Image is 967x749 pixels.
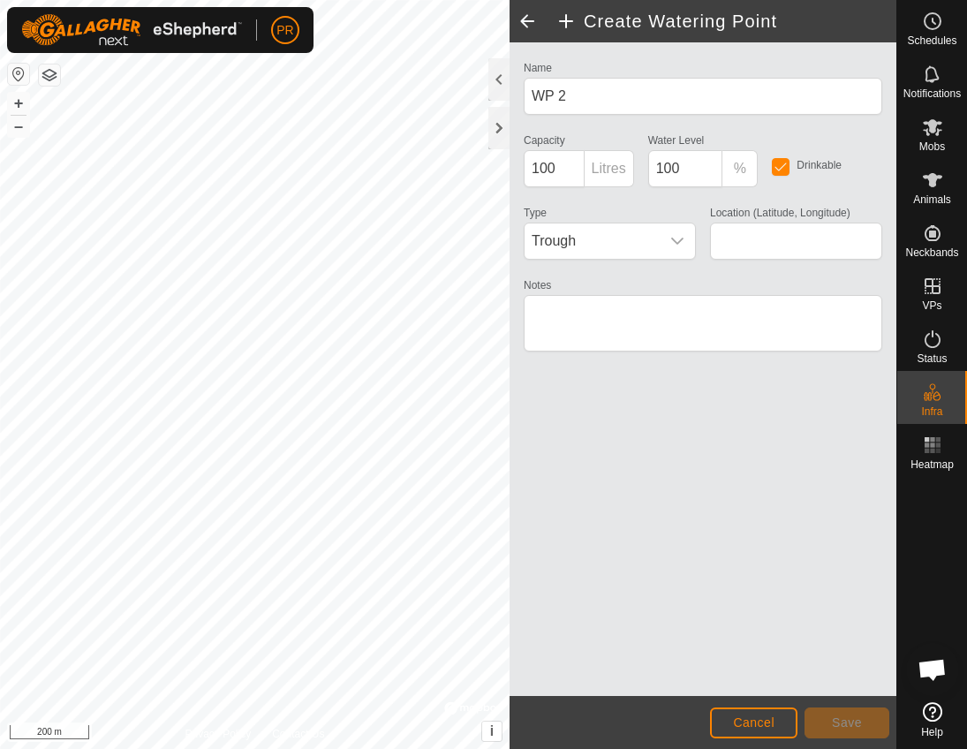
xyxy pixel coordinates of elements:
[21,14,242,46] img: Gallagher Logo
[524,132,565,148] label: Capacity
[797,160,842,170] label: Drinkable
[710,205,850,221] label: Location (Latitude, Longitude)
[710,707,797,738] button: Cancel
[524,277,551,293] label: Notes
[660,223,695,259] div: dropdown trigger
[921,727,943,738] span: Help
[913,194,951,205] span: Animals
[907,35,956,46] span: Schedules
[8,116,29,137] button: –
[39,64,60,86] button: Map Layers
[832,715,862,730] span: Save
[524,205,547,221] label: Type
[733,715,774,730] span: Cancel
[910,459,954,470] span: Heatmap
[919,141,945,152] span: Mobs
[8,93,29,114] button: +
[906,643,959,696] div: Open chat
[648,150,723,187] input: 0
[490,723,494,738] span: i
[897,695,967,745] a: Help
[276,21,293,40] span: PR
[8,64,29,85] button: Reset Map
[585,150,634,187] p-inputgroup-addon: Litres
[185,726,251,742] a: Privacy Policy
[524,60,552,76] label: Name
[905,247,958,258] span: Neckbands
[922,300,941,311] span: VPs
[917,353,947,364] span: Status
[722,150,758,187] p-inputgroup-addon: %
[648,132,705,148] label: Water Level
[272,726,324,742] a: Contact Us
[555,11,896,32] h2: Create Watering Point
[921,406,942,417] span: Infra
[482,722,502,741] button: i
[525,223,660,259] span: Trough
[805,707,889,738] button: Save
[903,88,961,99] span: Notifications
